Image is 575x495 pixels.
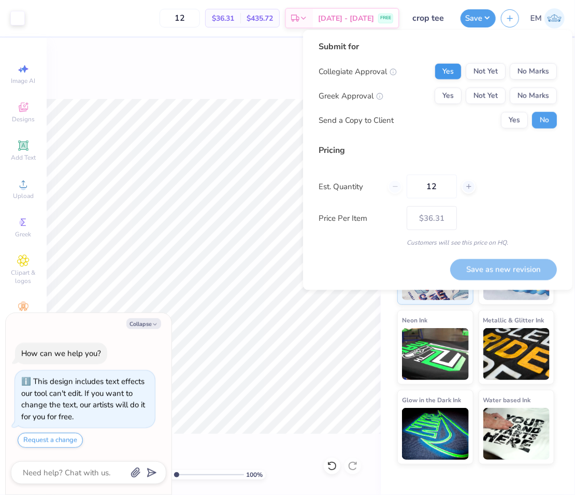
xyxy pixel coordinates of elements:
button: No Marks [510,88,557,104]
button: Collapse [126,318,161,329]
button: Request a change [18,433,83,448]
label: Est. Quantity [319,181,380,193]
img: Glow in the Dark Ink [402,408,469,460]
input: – – [407,175,457,199]
img: Neon Ink [402,328,469,380]
input: – – [160,9,200,27]
img: Water based Ink [483,408,550,460]
input: Untitled Design [405,8,455,29]
span: $435.72 [247,13,273,24]
span: Neon Ink [402,315,427,326]
button: No Marks [510,63,557,80]
span: Water based Ink [483,394,531,405]
div: This design includes text effects our tool can't edit. If you want to change the text, our artist... [21,376,145,422]
span: Glow in the Dark Ink [402,394,461,405]
button: No [532,112,557,129]
button: Not Yet [466,88,506,104]
span: Upload [13,192,34,200]
button: Save [461,9,496,27]
span: Designs [12,115,35,123]
div: Pricing [319,144,557,157]
button: Yes [435,63,462,80]
div: How can we help you? [21,348,101,359]
span: FREE [380,15,391,22]
div: Send a Copy to Client [319,115,394,126]
span: Image AI [11,77,36,85]
div: Customers will see this price on HQ. [319,238,557,247]
span: Clipart & logos [5,268,41,285]
span: 100 % [247,470,263,479]
span: Metallic & Glitter Ink [483,315,544,326]
button: Yes [501,112,528,129]
div: Greek Approval [319,90,383,102]
button: Yes [435,88,462,104]
span: EM [530,12,542,24]
button: Not Yet [466,63,506,80]
div: Collegiate Approval [319,66,397,78]
img: Erin Mickan [544,8,565,29]
img: Metallic & Glitter Ink [483,328,550,380]
a: EM [530,8,565,29]
span: [DATE] - [DATE] [318,13,374,24]
span: Add Text [11,153,36,162]
span: $36.31 [212,13,234,24]
div: Submit for [319,40,557,53]
span: Greek [16,230,32,238]
label: Price Per Item [319,213,399,224]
